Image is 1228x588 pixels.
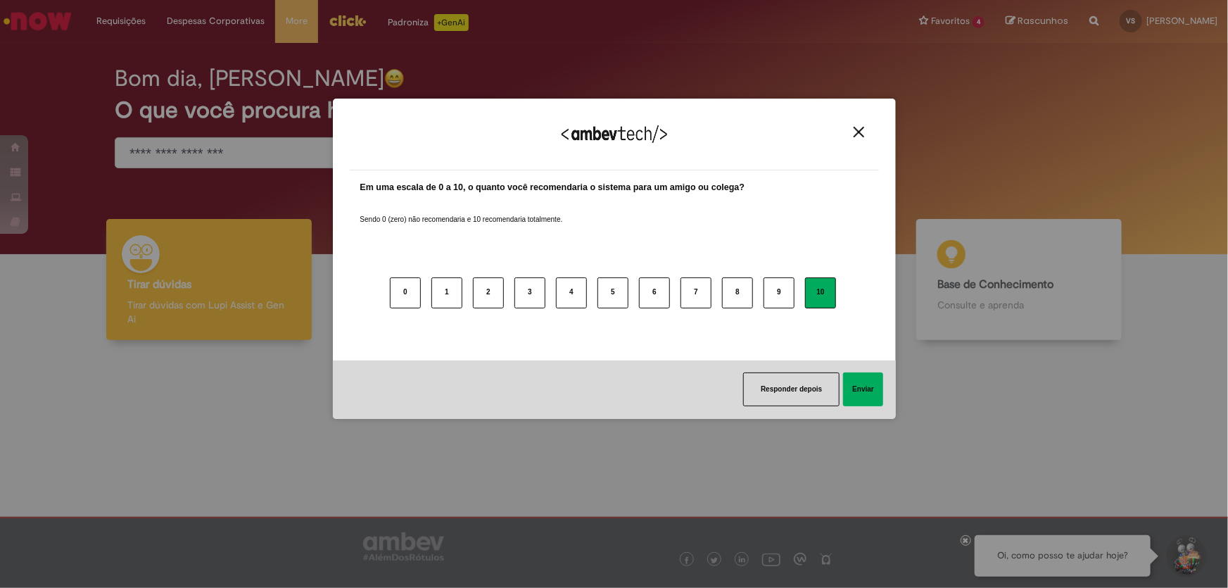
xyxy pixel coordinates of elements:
[597,277,628,308] button: 5
[639,277,670,308] button: 6
[360,181,745,194] label: Em uma escala de 0 a 10, o quanto você recomendaria o sistema para um amigo ou colega?
[473,277,504,308] button: 2
[764,277,795,308] button: 9
[390,277,421,308] button: 0
[562,125,667,143] img: Logo Ambevtech
[854,127,864,137] img: Close
[556,277,587,308] button: 4
[722,277,753,308] button: 8
[514,277,545,308] button: 3
[849,126,868,138] button: Close
[805,277,836,308] button: 10
[743,373,840,406] button: Responder depois
[431,277,462,308] button: 1
[360,198,563,225] label: Sendo 0 (zero) não recomendaria e 10 recomendaria totalmente.
[843,373,883,406] button: Enviar
[681,277,711,308] button: 7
